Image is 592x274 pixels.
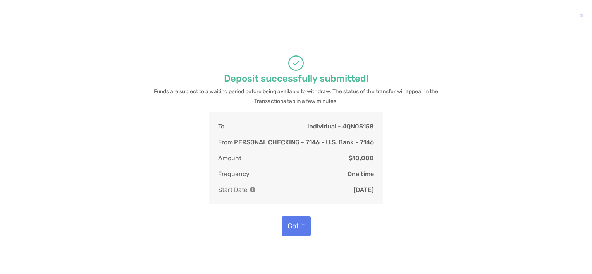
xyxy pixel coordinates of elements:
[218,169,250,179] p: Frequency
[348,169,374,179] p: One time
[151,87,441,106] p: Funds are subject to a waiting period before being available to withdraw. The status of the trans...
[224,74,368,84] p: Deposit successfully submitted!
[353,185,374,195] p: [DATE]
[218,122,224,131] p: To
[250,187,255,192] img: Information Icon
[307,122,374,131] p: Individual - 4QN05158
[218,137,233,147] p: From
[234,137,374,147] p: PERSONAL CHECKING - 7146 - U.S. Bank - 7146
[282,216,311,236] button: Got it
[349,153,374,163] p: $10,000
[218,185,255,195] p: Start Date
[218,153,241,163] p: Amount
